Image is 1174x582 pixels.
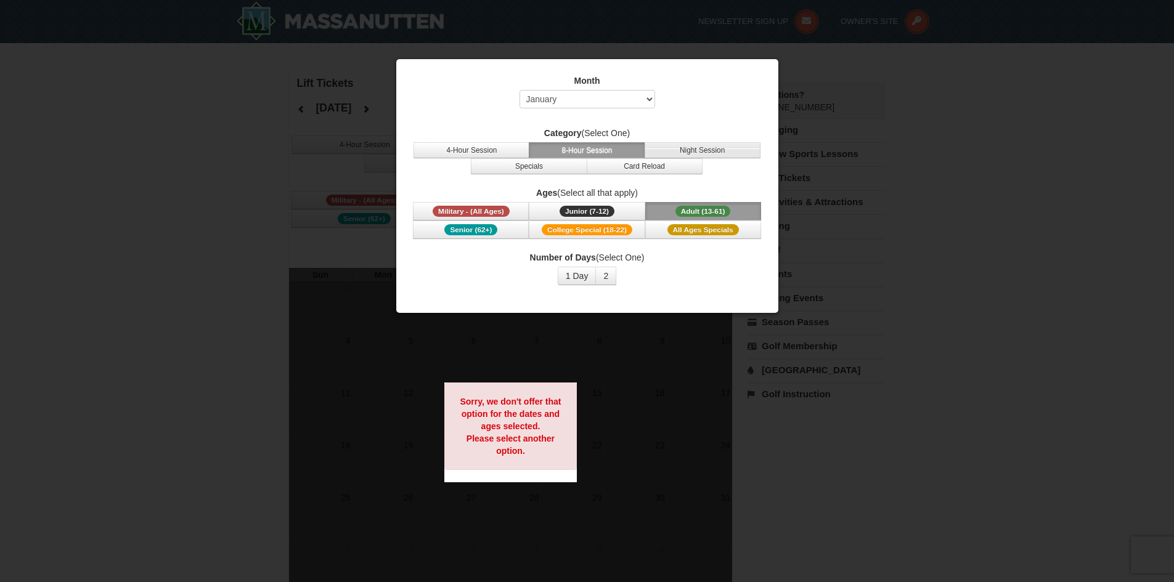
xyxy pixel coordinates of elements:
[414,142,529,158] button: 4-Hour Session
[645,220,761,239] button: All Ages Specials
[574,76,600,86] strong: Month
[560,206,614,217] span: Junior (7-12)
[529,202,645,220] button: Junior (7-12)
[413,220,529,239] button: Senior (62+)
[529,220,645,239] button: College Special (18-22)
[412,251,763,264] label: (Select One)
[460,397,561,456] strong: Sorry, we don't offer that option for the dates and ages selected. Please select another option.
[667,224,739,235] span: All Ages Specials
[536,188,557,198] strong: Ages
[413,202,529,220] button: Military - (All Ages)
[412,127,763,139] label: (Select One)
[675,206,731,217] span: Adult (13-61)
[645,142,760,158] button: Night Session
[529,142,645,158] button: 8-Hour Session
[558,267,597,285] button: 1 Day
[595,267,616,285] button: 2
[587,158,703,174] button: Card Reload
[412,187,763,199] label: (Select all that apply)
[433,206,510,217] span: Military - (All Ages)
[544,128,582,138] strong: Category
[530,253,596,262] strong: Number of Days
[471,158,587,174] button: Specials
[444,224,497,235] span: Senior (62+)
[542,224,632,235] span: College Special (18-22)
[645,202,761,220] button: Adult (13-61)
